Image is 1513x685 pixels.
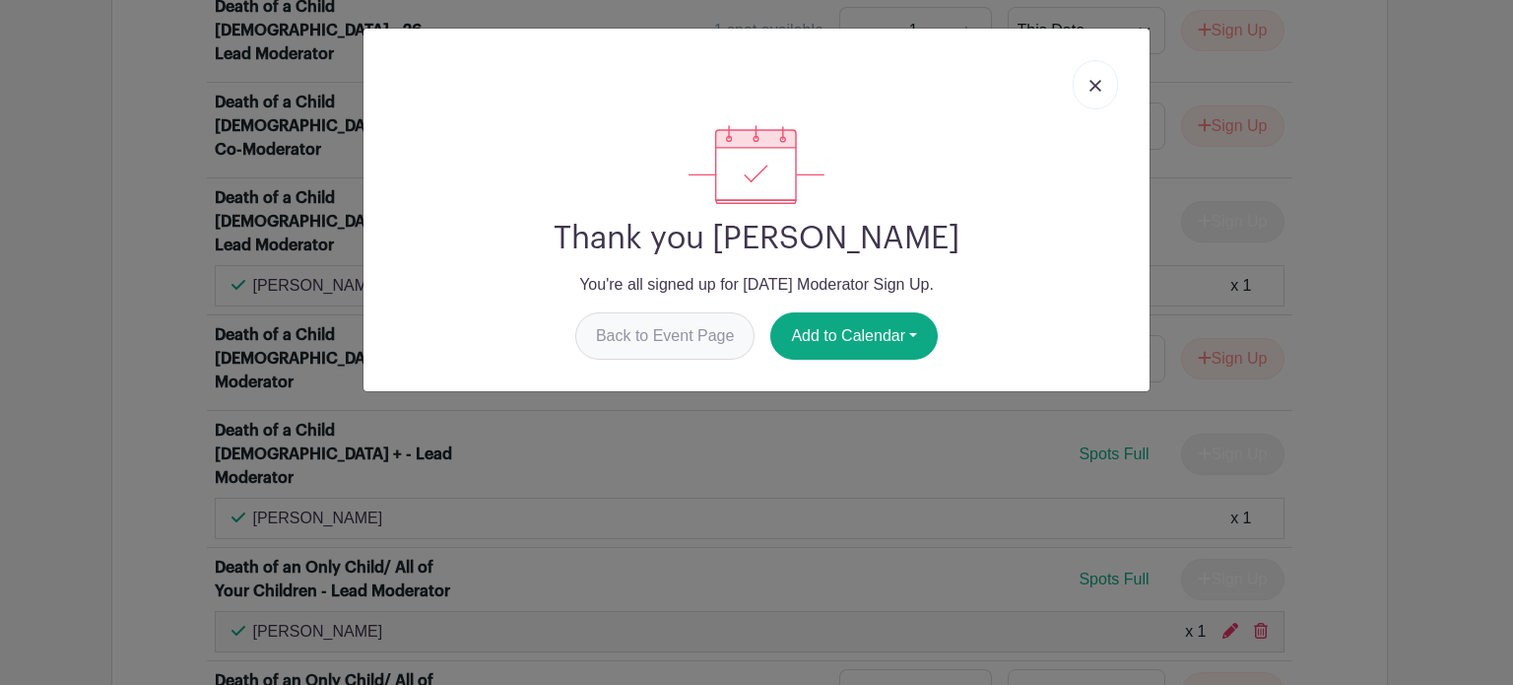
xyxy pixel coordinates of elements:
p: You're all signed up for [DATE] Moderator Sign Up. [379,273,1134,297]
button: Add to Calendar [770,312,938,360]
img: signup_complete-c468d5dda3e2740ee63a24cb0ba0d3ce5d8a4ecd24259e683200fb1569d990c8.svg [689,125,824,204]
img: close_button-5f87c8562297e5c2d7936805f587ecaba9071eb48480494691a3f1689db116b3.svg [1089,80,1101,92]
a: Back to Event Page [575,312,756,360]
h2: Thank you [PERSON_NAME] [379,220,1134,257]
